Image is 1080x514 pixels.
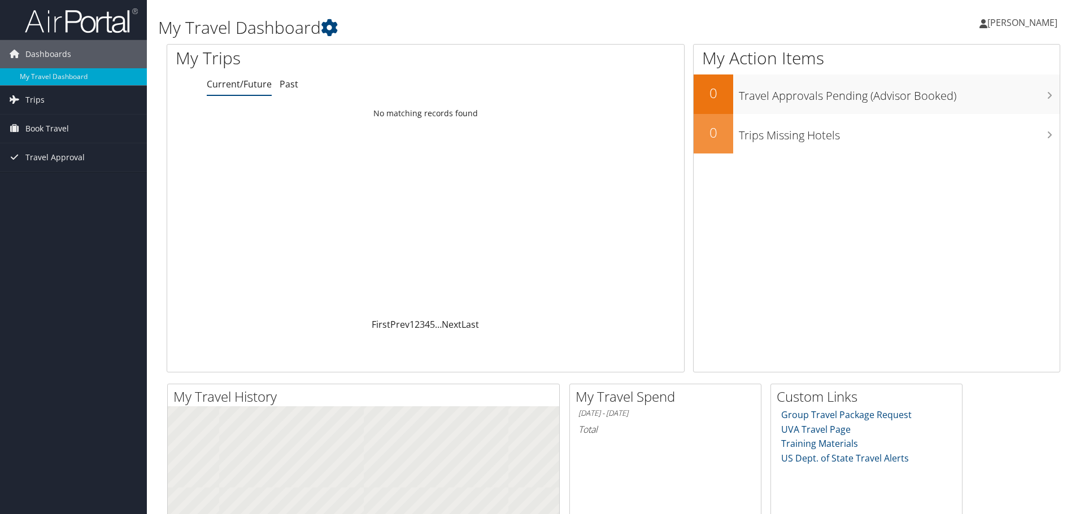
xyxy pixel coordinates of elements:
[415,318,420,331] a: 2
[694,84,733,103] h2: 0
[390,318,410,331] a: Prev
[430,318,435,331] a: 5
[158,16,765,39] h1: My Travel Dashboard
[420,318,425,331] a: 3
[173,387,559,406] h2: My Travel History
[442,318,461,331] a: Next
[25,115,69,143] span: Book Travel
[435,318,442,331] span: …
[425,318,430,331] a: 4
[207,78,272,90] a: Current/Future
[781,437,858,450] a: Training Materials
[578,408,752,419] h6: [DATE] - [DATE]
[25,143,85,172] span: Travel Approval
[25,40,71,68] span: Dashboards
[25,86,45,114] span: Trips
[578,423,752,436] h6: Total
[167,103,684,124] td: No matching records found
[739,122,1060,143] h3: Trips Missing Hotels
[739,82,1060,104] h3: Travel Approvals Pending (Advisor Booked)
[372,318,390,331] a: First
[694,46,1060,70] h1: My Action Items
[176,46,460,70] h1: My Trips
[461,318,479,331] a: Last
[987,16,1057,29] span: [PERSON_NAME]
[979,6,1069,39] a: [PERSON_NAME]
[694,114,1060,153] a: 0Trips Missing Hotels
[781,423,851,436] a: UVA Travel Page
[694,123,733,142] h2: 0
[576,387,761,406] h2: My Travel Spend
[410,318,415,331] a: 1
[280,78,298,90] a: Past
[694,74,1060,114] a: 0Travel Approvals Pending (Advisor Booked)
[781,452,909,464] a: US Dept. of State Travel Alerts
[25,7,138,34] img: airportal-logo.png
[777,387,962,406] h2: Custom Links
[781,408,912,421] a: Group Travel Package Request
